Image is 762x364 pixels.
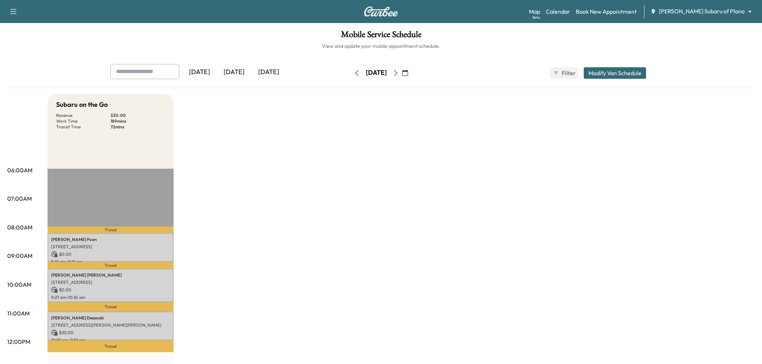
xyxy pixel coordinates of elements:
a: Calendar [546,7,570,16]
p: Work Time [56,118,111,124]
p: 9:27 am - 10:36 am [51,295,170,300]
div: Beta [533,15,540,20]
p: 06:00AM [7,166,32,174]
h1: Mobile Service Schedule [7,30,755,42]
p: 07:00AM [7,194,32,203]
div: [DATE] [217,64,251,81]
div: [DATE] [366,68,387,77]
p: Travel [48,262,174,269]
p: [PERSON_NAME] [PERSON_NAME] [51,272,170,278]
p: 08:00AM [7,223,32,232]
a: MapBeta [529,7,540,16]
p: $ 0.00 [51,287,170,293]
p: 8:13 am - 9:13 am [51,259,170,265]
p: [PERSON_NAME] Dessouki [51,315,170,321]
p: $ 0.00 [51,251,170,258]
p: 10:55 am - 11:55 am [51,337,170,343]
p: $ 30.00 [111,113,165,118]
p: 10:00AM [7,280,31,289]
p: [STREET_ADDRESS][PERSON_NAME][PERSON_NAME] [51,322,170,328]
p: 09:00AM [7,251,32,260]
p: $ 30.00 [51,329,170,336]
p: Revenue [56,113,111,118]
p: Transit Time [56,124,111,130]
span: Filter [562,69,575,77]
p: 11:00AM [7,309,30,318]
h5: Subaru on the Go [56,100,108,110]
button: Filter [550,67,578,79]
div: [DATE] [182,64,217,81]
div: [DATE] [251,64,286,81]
p: [PERSON_NAME] Poon [51,237,170,242]
p: Travel [48,340,174,352]
button: Modify Van Schedule [584,67,646,79]
p: [STREET_ADDRESS] [51,244,170,250]
p: 72 mins [111,124,165,130]
p: Travel [48,227,174,233]
h6: View and update your mobile appointment schedule. [7,42,755,50]
img: Curbee Logo [364,6,398,17]
span: [PERSON_NAME] Subaru of Plano [659,7,745,15]
p: 189 mins [111,118,165,124]
a: Book New Appointment [576,7,637,16]
p: [STREET_ADDRESS] [51,279,170,285]
p: 12:00PM [7,337,30,346]
p: Travel [48,302,174,311]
